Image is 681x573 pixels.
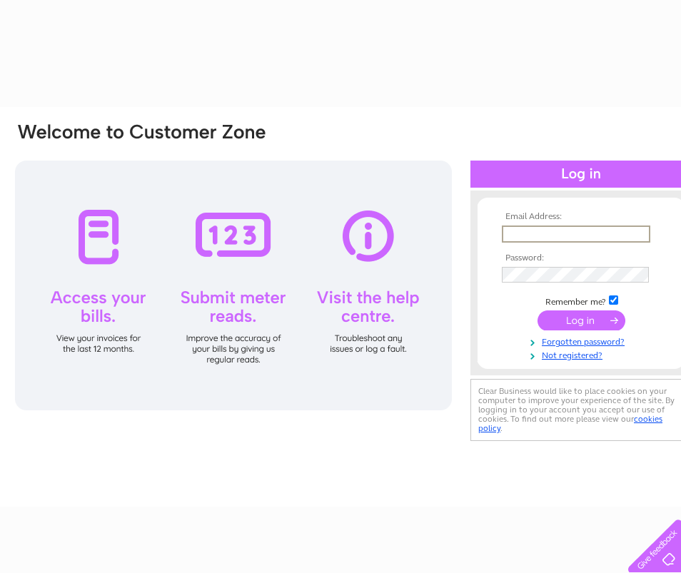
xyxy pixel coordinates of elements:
[478,414,662,433] a: cookies policy
[498,293,664,308] td: Remember me?
[498,253,664,263] th: Password:
[538,310,625,330] input: Submit
[498,212,664,222] th: Email Address:
[502,334,664,348] a: Forgotten password?
[502,348,664,361] a: Not registered?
